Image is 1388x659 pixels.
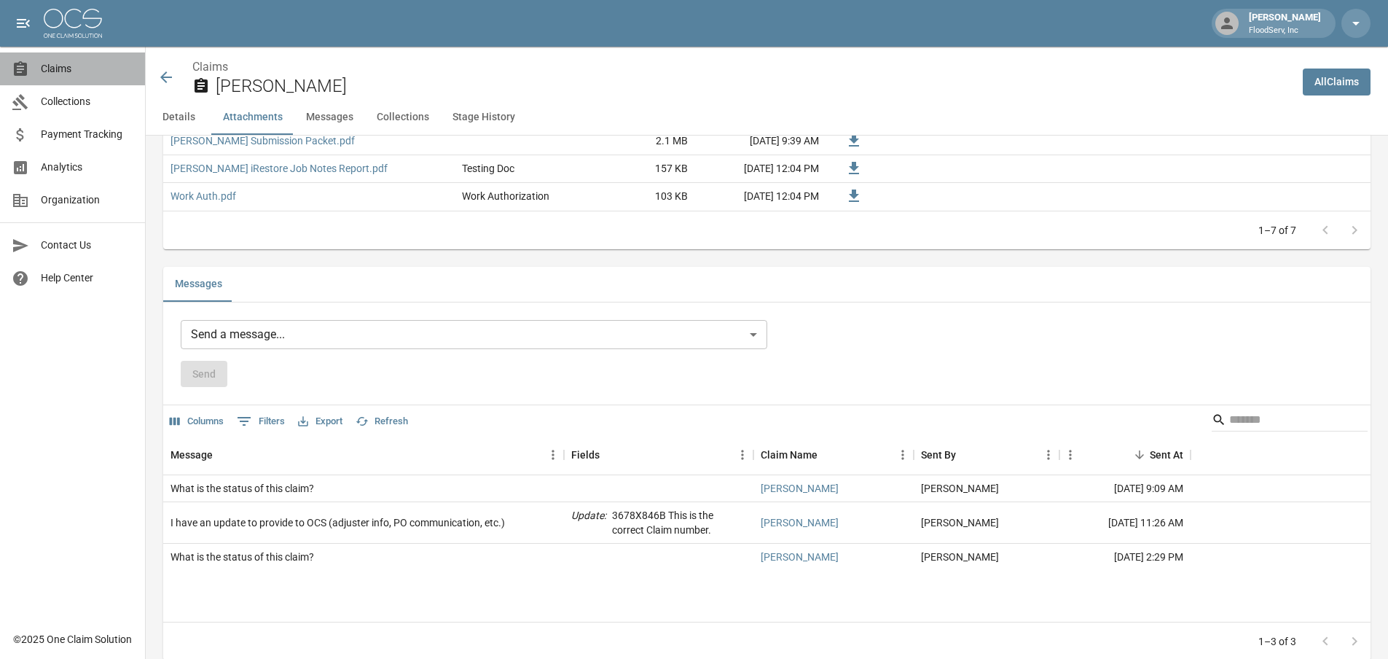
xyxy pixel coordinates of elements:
div: Maceo Thomas [921,550,999,564]
p: FloodServ, Inc [1249,25,1321,37]
a: [PERSON_NAME] [761,550,839,564]
button: Menu [1038,444,1059,466]
button: Export [294,410,346,433]
button: Sort [1129,445,1150,465]
div: [DATE] 9:09 AM [1059,475,1191,502]
h2: [PERSON_NAME] [216,76,1291,97]
button: Details [146,100,211,135]
div: Claim Name [761,434,817,475]
a: Claims [192,60,228,74]
button: Attachments [211,100,294,135]
a: [PERSON_NAME] [761,515,839,530]
div: Sent At [1059,434,1191,475]
div: Work Authorization [462,189,549,203]
div: [DATE] 9:39 AM [695,128,826,155]
a: AllClaims [1303,69,1371,95]
button: Stage History [441,100,527,135]
div: Maceo Thomas [921,481,999,496]
p: 1–7 of 7 [1258,223,1296,238]
div: Sent At [1150,434,1183,475]
div: [DATE] 2:29 PM [1059,544,1191,571]
button: Sort [213,445,233,465]
div: [DATE] 12:04 PM [695,155,826,183]
span: Organization [41,192,133,208]
button: Messages [294,100,365,135]
button: Menu [892,444,914,466]
div: What is the status of this claim? [170,481,314,496]
button: open drawer [9,9,38,38]
button: Show filters [233,410,289,433]
a: [PERSON_NAME] iRestore Job Notes Report.pdf [170,161,388,176]
span: Collections [41,94,133,109]
div: [PERSON_NAME] [1243,10,1327,36]
span: Claims [41,61,133,77]
a: [PERSON_NAME] Submission Packet.pdf [170,133,355,148]
div: Sent By [921,434,956,475]
div: Message [163,434,564,475]
span: Analytics [41,160,133,175]
img: ocs-logo-white-transparent.png [44,9,102,38]
button: Menu [542,444,564,466]
div: Maceo Thomas [921,515,999,530]
div: 103 KB [586,183,695,211]
div: anchor tabs [146,100,1388,135]
nav: breadcrumb [192,58,1291,76]
div: related-list tabs [163,267,1371,302]
a: [PERSON_NAME] [761,481,839,496]
p: Update : [571,508,606,537]
div: Testing Doc [462,161,514,176]
div: [DATE] 11:26 AM [1059,502,1191,544]
button: Select columns [166,410,227,433]
div: [DATE] 12:04 PM [695,183,826,211]
div: Sent By [914,434,1059,475]
button: Messages [163,267,234,302]
button: Menu [1059,444,1081,466]
p: 3678X846B This is the correct Claim number. [612,508,746,537]
span: Payment Tracking [41,127,133,142]
div: Claim Name [753,434,914,475]
div: 2.1 MB [586,128,695,155]
div: Fields [571,434,600,475]
button: Menu [732,444,753,466]
div: 157 KB [586,155,695,183]
button: Sort [600,445,620,465]
div: Message [170,434,213,475]
div: Fields [564,434,753,475]
div: Search [1212,408,1368,434]
span: Help Center [41,270,133,286]
a: Work Auth.pdf [170,189,236,203]
p: 1–3 of 3 [1258,634,1296,649]
button: Collections [365,100,441,135]
div: Send a message... [181,320,767,349]
button: Sort [956,445,976,465]
div: I have an update to provide to OCS (adjuster info, PO communication, etc.) [170,515,505,530]
button: Sort [817,445,838,465]
div: What is the status of this claim? [170,550,314,564]
span: Contact Us [41,238,133,253]
div: © 2025 One Claim Solution [13,632,132,647]
button: Refresh [352,410,412,433]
